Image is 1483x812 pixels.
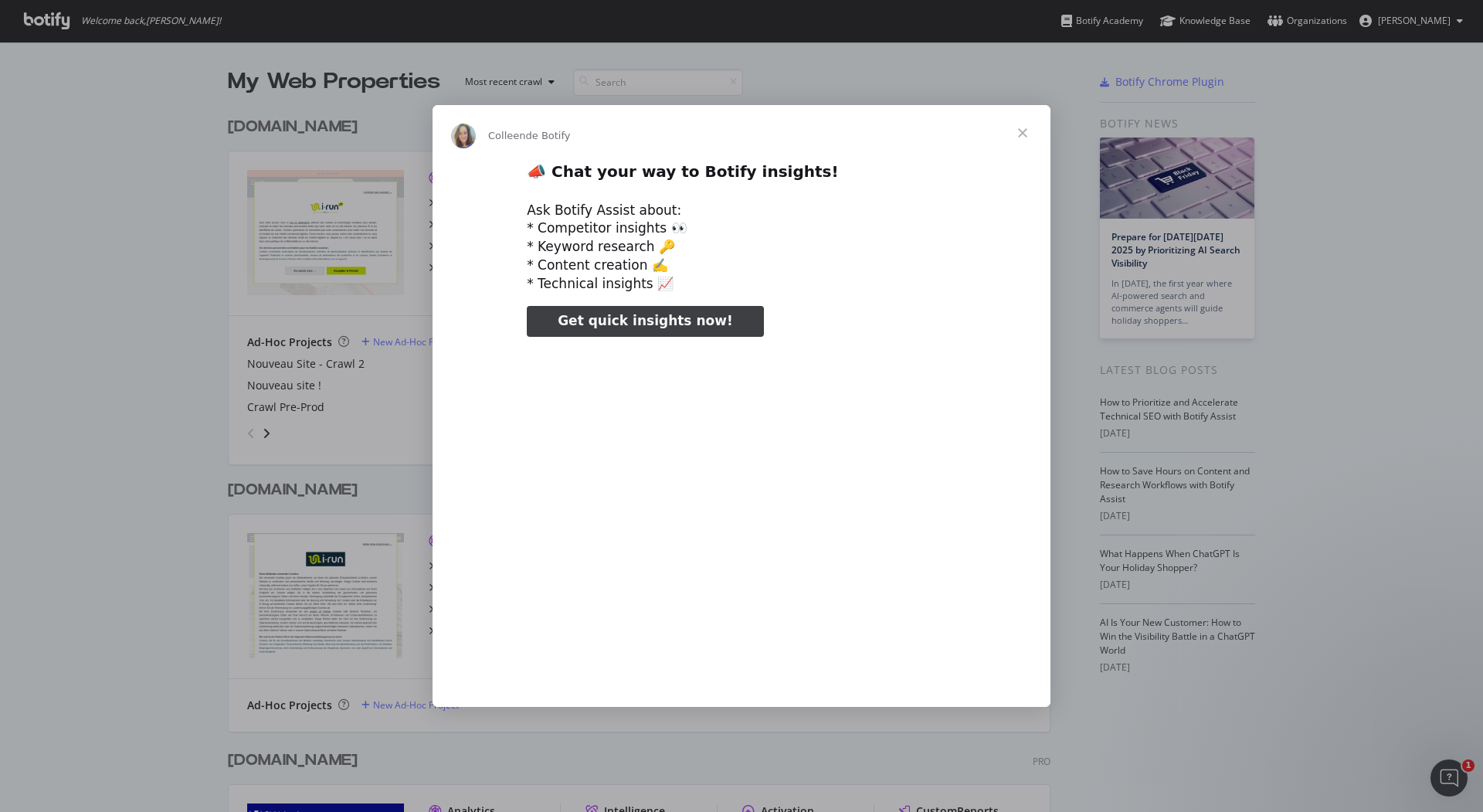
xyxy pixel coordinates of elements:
[451,124,476,148] img: Profile image for Colleen
[527,161,956,190] h2: 📣 Chat your way to Botify insights!
[527,306,763,337] a: Get quick insights now!
[995,105,1050,161] span: Fermer
[526,130,571,141] span: de Botify
[558,313,732,328] span: Get quick insights now!
[527,202,956,294] div: Ask Botify Assist about: * Competitor insights 👀 * Keyword research 🔑 * Content creation ✍️ * Tec...
[488,130,526,141] span: Colleen
[419,350,1064,672] video: Regarder la vidéo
